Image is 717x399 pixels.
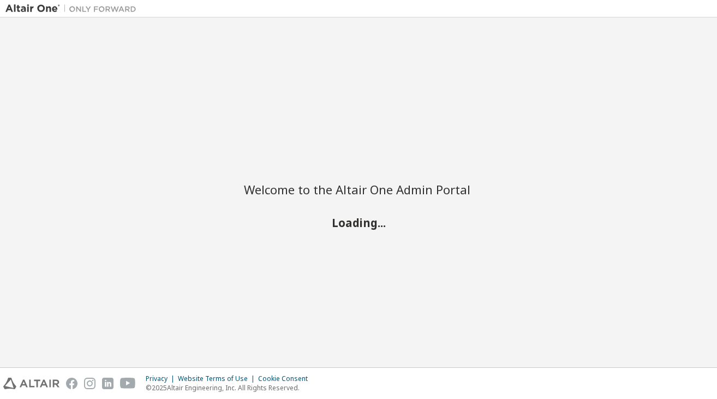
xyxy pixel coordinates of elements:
img: altair_logo.svg [3,378,59,389]
div: Cookie Consent [258,374,314,383]
img: youtube.svg [120,378,136,389]
h2: Welcome to the Altair One Admin Portal [244,182,473,197]
div: Privacy [146,374,178,383]
img: Altair One [5,3,142,14]
div: Website Terms of Use [178,374,258,383]
p: © 2025 Altair Engineering, Inc. All Rights Reserved. [146,383,314,392]
img: instagram.svg [84,378,95,389]
img: facebook.svg [66,378,77,389]
img: linkedin.svg [102,378,113,389]
h2: Loading... [244,215,473,229]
